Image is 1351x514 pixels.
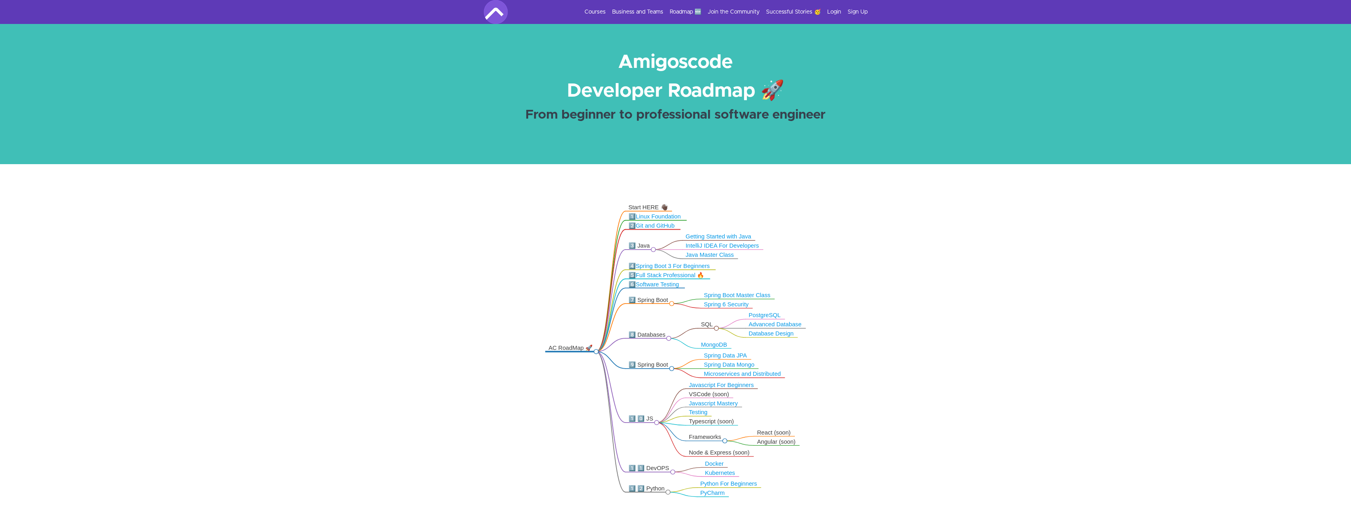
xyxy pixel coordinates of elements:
[749,321,802,328] a: Advanced Database
[686,234,751,240] a: Getting Started with Java
[525,109,826,121] strong: From beginner to professional software engineer
[629,222,677,229] div: 2️⃣
[629,465,670,472] div: 1️⃣ 1️⃣ DevOPS
[704,371,781,377] a: Microservices and Distributed
[585,8,606,16] a: Courses
[689,409,707,416] a: Testing
[766,8,821,16] a: Successful Stories 🥳
[629,242,651,250] div: 3️⃣ Java
[629,485,665,492] div: 1️⃣ 2️⃣ Python
[629,415,654,423] div: 1️⃣ 0️⃣ JS
[749,331,794,337] a: Database Design
[689,449,750,456] div: Node & Express (soon)
[612,8,663,16] a: Business and Teams
[757,438,796,445] div: Angular (soon)
[629,272,706,279] div: 5️⃣
[629,331,666,338] div: 8️⃣ Databases
[629,213,683,220] div: 1️⃣
[704,301,749,308] a: Spring 6 Security
[689,391,730,398] div: VSCode (soon)
[704,353,747,359] a: Spring Data JPA
[757,429,791,436] div: React (soon)
[670,8,701,16] a: Roadmap 🆕
[689,434,722,441] div: Frameworks
[636,213,681,220] a: Linux Foundation
[749,312,781,319] a: PostgreSQL
[636,272,704,278] a: Full Stack Professional 🔥
[827,8,841,16] a: Login
[686,243,759,249] a: IntelliJ IDEA For Developers
[636,222,675,229] a: Git and GitHub
[700,490,725,496] a: PyCharm
[689,382,754,388] a: Javascript For Beginners
[629,204,669,211] div: Start HERE 👋🏿
[708,8,760,16] a: Join the Community
[629,296,669,304] div: 7️⃣ Spring Boot
[701,321,714,328] div: SQL
[618,53,733,72] strong: Amigoscode
[686,252,734,258] a: Java Master Class
[705,470,735,476] a: Kubernetes
[636,281,679,288] a: Software Testing
[629,281,681,288] div: 6️⃣
[636,263,710,269] a: Spring Boot 3 For Beginners
[700,481,757,487] a: Python For Beginners
[629,262,712,270] div: 4️⃣
[689,418,734,425] div: Typescript (soon)
[629,361,669,369] div: 9️⃣ Spring Boot
[704,362,754,368] a: Spring Data Mongo
[549,344,593,351] div: AC RoadMap 🚀
[848,8,868,16] a: Sign Up
[701,341,727,348] a: MongoDB
[689,400,738,407] a: Javascript Mastery
[567,81,784,101] strong: Developer Roadmap 🚀
[705,460,724,467] a: Docker
[704,292,770,298] a: Spring Boot Master Class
